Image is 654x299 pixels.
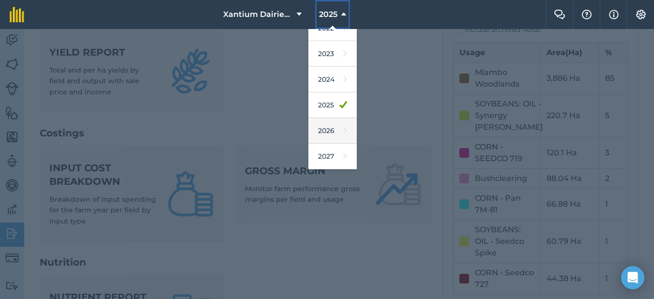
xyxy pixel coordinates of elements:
img: Two speech bubbles overlapping with the left bubble in the forefront [554,10,565,19]
div: Open Intercom Messenger [621,266,644,289]
a: 2023 [308,41,357,67]
span: 2025 [319,9,337,20]
img: svg+xml;base64,PHN2ZyB4bWxucz0iaHR0cDovL3d3dy53My5vcmcvMjAwMC9zdmciIHdpZHRoPSIxNyIgaGVpZ2h0PSIxNy... [609,9,619,20]
img: A question mark icon [581,10,593,19]
a: 2026 [308,118,357,144]
span: Xantium Dairies [GEOGRAPHIC_DATA] [223,9,293,20]
a: 2024 [308,67,357,92]
img: fieldmargin Logo [10,7,24,22]
img: A cog icon [635,10,647,19]
a: 2027 [308,144,357,169]
a: 2025 [308,92,357,118]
